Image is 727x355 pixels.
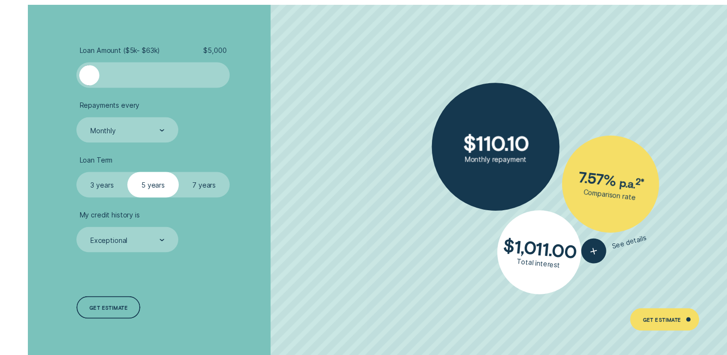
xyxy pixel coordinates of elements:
label: 5 years [127,172,178,197]
a: Get estimate [76,296,140,319]
span: Loan Amount ( $5k - $63k ) [80,46,160,54]
a: Get Estimate [630,308,699,331]
span: Repayments every [80,101,140,109]
div: Monthly [90,126,116,135]
label: 7 years [179,172,230,197]
div: Exceptional [90,236,127,244]
span: See details [611,233,647,250]
span: Loan Term [80,155,113,164]
span: My credit history is [80,210,140,219]
label: 3 years [76,172,127,197]
button: See details [579,225,650,266]
span: $ 5,000 [203,46,226,54]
